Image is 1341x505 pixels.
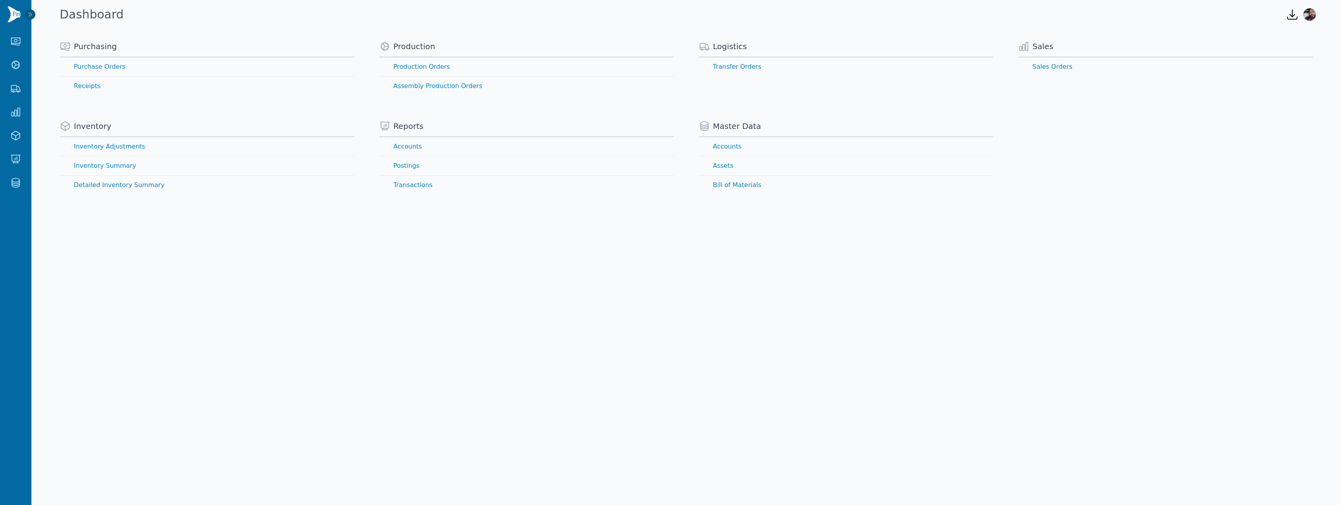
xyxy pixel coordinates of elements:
[699,57,993,76] a: Transfer Orders
[60,57,354,76] a: Purchase Orders
[393,41,435,52] span: Production
[379,176,674,195] a: Transactions
[379,137,674,156] a: Accounts
[1018,57,1313,76] a: Sales Orders
[1032,41,1053,52] span: Sales
[379,77,674,95] a: Assembly Production Orders
[60,137,354,156] a: Inventory Adjustments
[699,176,993,195] a: Bill of Materials
[699,156,993,175] a: Assets
[8,6,20,22] img: Finventory
[1303,8,1316,21] img: Gareth Morales
[60,156,354,175] a: Inventory Summary
[713,121,761,132] span: Master Data
[379,156,674,175] a: Postings
[60,77,354,95] a: Receipts
[60,7,124,22] h1: Dashboard
[74,121,112,132] span: Inventory
[60,176,354,195] a: Detailed Inventory Summary
[713,41,747,52] span: Logistics
[699,137,993,156] a: Accounts
[74,41,117,52] span: Purchasing
[379,57,674,76] a: Production Orders
[393,121,424,132] span: Reports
